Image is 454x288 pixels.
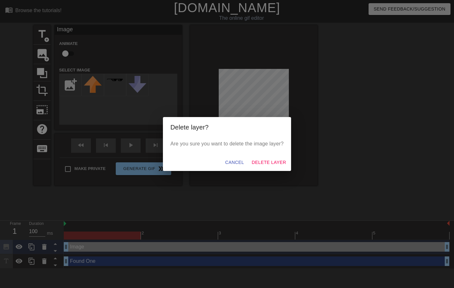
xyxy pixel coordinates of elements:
h2: Delete layer? [171,122,284,132]
p: Are you sure you want to delete the image layer? [171,140,284,148]
button: Cancel [223,157,246,168]
button: Delete Layer [249,157,289,168]
span: Cancel [225,159,244,166]
span: Delete Layer [252,159,286,166]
